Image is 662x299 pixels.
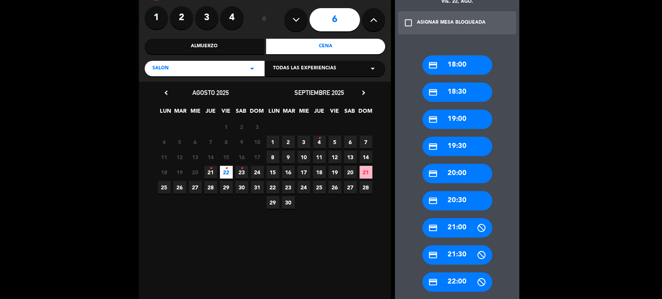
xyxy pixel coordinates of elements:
span: 20 [189,166,202,179]
span: JUE [204,107,217,119]
span: MAR [283,107,296,119]
span: 11 [313,151,326,163]
span: 23 [235,166,248,179]
i: credit_card [428,169,438,179]
span: 26 [173,181,186,194]
span: 30 [235,181,248,194]
div: 18:00 [422,55,492,75]
span: SALON [152,65,169,72]
span: 1 [220,120,233,133]
i: chevron_left [162,89,170,97]
label: 4 [220,6,244,29]
span: 27 [189,181,202,194]
span: 8 [266,151,279,163]
span: 16 [282,166,295,179]
i: credit_card [428,142,438,151]
span: 28 [360,181,372,194]
span: 18 [313,166,326,179]
span: SAB [235,107,247,119]
div: 21:00 [422,218,492,237]
i: credit_card [428,196,438,206]
span: 31 [251,181,264,194]
span: Todas las experiencias [273,65,336,72]
span: VIE [328,107,341,119]
span: 15 [220,151,233,163]
i: check_box_outline_blank [404,18,413,27]
span: agosto 2025 [192,89,229,96]
span: 1 [266,136,279,148]
div: ASIGNAR MESA BLOQUEADA [417,19,486,27]
span: 24 [251,166,264,179]
span: 23 [282,181,295,194]
span: MIE [298,107,311,119]
span: 29 [220,181,233,194]
span: 4 [313,136,326,148]
label: 1 [145,6,168,29]
span: 5 [328,136,341,148]
span: 13 [344,151,357,163]
div: 19:00 [422,110,492,129]
span: 11 [158,151,171,163]
span: 8 [220,136,233,148]
span: 2 [282,136,295,148]
i: credit_card [428,88,438,97]
span: LUN [268,107,280,119]
span: 29 [266,196,279,209]
div: 22:00 [422,272,492,292]
i: credit_card [428,250,438,260]
span: 3 [297,136,310,148]
i: • [209,162,212,175]
span: 20 [344,166,357,179]
i: credit_card [428,223,438,233]
span: 14 [360,151,372,163]
span: 6 [344,136,357,148]
label: 3 [195,6,218,29]
span: VIE [220,107,232,119]
span: 2 [235,120,248,133]
span: 12 [328,151,341,163]
i: credit_card [428,115,438,124]
span: 27 [344,181,357,194]
span: 9 [282,151,295,163]
i: • [240,162,243,175]
span: 28 [204,181,217,194]
label: 2 [170,6,193,29]
span: 21 [360,166,372,179]
i: credit_card [428,60,438,70]
span: 10 [251,136,264,148]
span: DOM [250,107,263,119]
span: 9 [235,136,248,148]
span: 22 [220,166,233,179]
span: 26 [328,181,341,194]
i: arrow_drop_down [247,64,257,73]
span: 30 [282,196,295,209]
span: 17 [297,166,310,179]
span: 7 [204,136,217,148]
span: 12 [173,151,186,163]
span: 18 [158,166,171,179]
span: 6 [189,136,202,148]
span: septiembre 2025 [294,89,344,96]
span: 4 [158,136,171,148]
span: MAR [174,107,187,119]
span: JUE [313,107,326,119]
div: Almuerzo [145,39,264,54]
div: 18:30 [422,82,492,102]
i: • [318,132,321,144]
span: MIE [189,107,202,119]
span: 19 [328,166,341,179]
span: 17 [251,151,264,163]
i: • [225,162,228,175]
span: DOM [358,107,371,119]
i: credit_card [428,277,438,287]
span: 10 [297,151,310,163]
i: chevron_right [360,89,368,97]
div: 21:30 [422,245,492,265]
span: 15 [266,166,279,179]
span: 13 [189,151,202,163]
span: 25 [158,181,171,194]
div: ó [251,6,277,33]
div: 19:30 [422,137,492,156]
span: 21 [204,166,217,179]
div: 20:00 [422,164,492,183]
